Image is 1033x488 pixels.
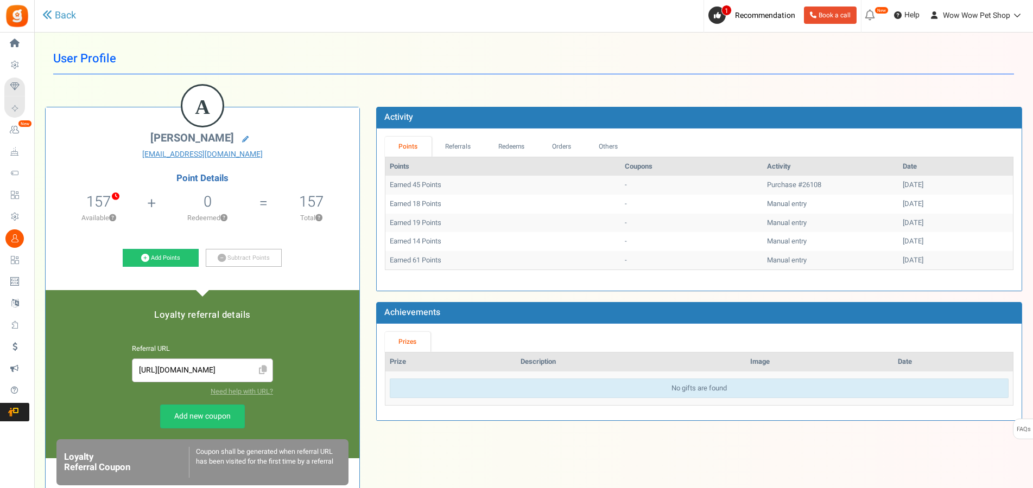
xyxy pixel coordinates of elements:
[620,195,763,214] td: -
[903,236,1009,247] div: [DATE]
[385,137,432,157] a: Points
[767,236,807,246] span: Manual entry
[18,120,32,127] em: New
[4,121,29,139] a: New
[385,176,620,195] td: Earned 45 Points
[903,255,1009,266] div: [DATE]
[189,447,341,478] div: Coupon shall be generated when referral URL has been visited for the first time by a referral
[53,43,1014,74] h1: User Profile
[516,352,746,371] th: Description
[763,176,898,195] td: Purchase #26108
[902,10,920,21] span: Help
[432,137,485,157] a: Referrals
[484,137,538,157] a: Redeems
[384,306,440,319] b: Achievements
[385,332,430,352] a: Prizes
[385,352,516,371] th: Prize
[315,215,322,222] button: ?
[538,137,585,157] a: Orders
[204,194,212,210] h5: 0
[51,213,147,223] p: Available
[5,4,29,28] img: Gratisfaction
[385,214,620,233] td: Earned 19 Points
[874,7,889,14] em: New
[767,198,807,209] span: Manual entry
[46,174,359,183] h4: Point Details
[220,215,227,222] button: ?
[903,180,1009,190] div: [DATE]
[721,5,732,16] span: 1
[390,378,1009,399] div: No gifts are found
[86,191,111,213] span: 157
[735,10,795,21] span: Recommendation
[109,215,116,222] button: ?
[385,157,620,176] th: Points
[708,7,800,24] a: 1 Recommendation
[385,251,620,270] td: Earned 61 Points
[767,255,807,265] span: Manual entry
[890,7,924,24] a: Help
[767,217,807,228] span: Manual entry
[893,352,1013,371] th: Date
[903,199,1009,209] div: [DATE]
[746,352,893,371] th: Image
[943,10,1010,21] span: Wow Wow Pet Shop
[763,157,898,176] th: Activity
[620,232,763,251] td: -
[160,404,245,428] a: Add new coupon
[385,195,620,214] td: Earned 18 Points
[385,232,620,251] td: Earned 14 Points
[620,157,763,176] th: Coupons
[898,157,1013,176] th: Date
[206,249,282,267] a: Subtract Points
[123,249,199,267] a: Add Points
[269,213,354,223] p: Total
[903,218,1009,228] div: [DATE]
[54,149,351,160] a: [EMAIL_ADDRESS][DOMAIN_NAME]
[211,387,273,396] a: Need help with URL?
[384,111,413,124] b: Activity
[1016,419,1031,440] span: FAQs
[620,214,763,233] td: -
[132,345,273,353] h6: Referral URL
[56,310,348,320] h5: Loyalty referral details
[299,194,324,210] h5: 157
[620,251,763,270] td: -
[157,213,258,223] p: Redeemed
[182,86,223,128] figcaption: A
[585,137,632,157] a: Others
[620,176,763,195] td: -
[150,130,234,146] span: [PERSON_NAME]
[804,7,857,24] a: Book a call
[64,452,189,472] h6: Loyalty Referral Coupon
[254,361,271,380] span: Click to Copy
